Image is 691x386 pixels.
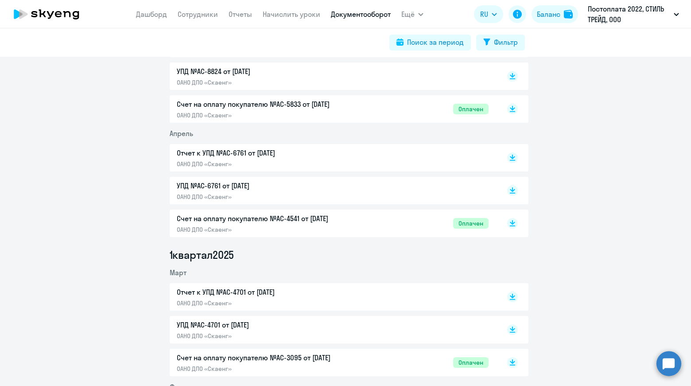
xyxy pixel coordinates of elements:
p: ОАНО ДПО «Скаенг» [177,365,363,373]
button: Поиск за период [389,35,471,51]
button: Балансbalance [532,5,578,23]
p: ОАНО ДПО «Скаенг» [177,332,363,340]
a: Начислить уроки [263,10,320,19]
button: RU [474,5,503,23]
div: Фильтр [494,37,518,47]
div: Баланс [537,9,560,19]
a: Документооборот [331,10,391,19]
a: УПД №AC-8824 от [DATE]ОАНО ДПО «Скаенг» [177,66,489,86]
p: ОАНО ДПО «Скаенг» [177,193,363,201]
span: Оплачен [453,357,489,368]
a: Отчет к УПД №AC-4701 от [DATE]ОАНО ДПО «Скаенг» [177,287,489,307]
a: Счет на оплату покупателю №AC-5833 от [DATE]ОАНО ДПО «Скаенг»Оплачен [177,99,489,119]
p: УПД №AC-6761 от [DATE] [177,180,363,191]
p: УПД №AC-8824 от [DATE] [177,66,363,77]
span: Оплачен [453,218,489,229]
span: RU [480,9,488,19]
img: balance [564,10,573,19]
a: Сотрудники [178,10,218,19]
a: Отчет к УПД №AC-6761 от [DATE]ОАНО ДПО «Скаенг» [177,148,489,168]
button: Ещё [401,5,423,23]
p: ОАНО ДПО «Скаенг» [177,299,363,307]
p: Счет на оплату покупателю №AC-5833 от [DATE] [177,99,363,109]
a: Счет на оплату покупателю №AC-4541 от [DATE]ОАНО ДПО «Скаенг»Оплачен [177,213,489,234]
p: Счет на оплату покупателю №AC-4541 от [DATE] [177,213,363,224]
a: Дашборд [136,10,167,19]
p: УПД №AC-4701 от [DATE] [177,320,363,330]
span: Март [170,268,186,277]
p: Отчет к УПД №AC-4701 от [DATE] [177,287,363,297]
p: Постоплата 2022, СТИЛЬ ТРЕЙД, ООО [588,4,670,25]
a: Отчеты [229,10,252,19]
span: Ещё [401,9,415,19]
a: Счет на оплату покупателю №AC-3095 от [DATE]ОАНО ДПО «Скаенг»Оплачен [177,352,489,373]
p: ОАНО ДПО «Скаенг» [177,78,363,86]
span: Оплачен [453,104,489,114]
p: ОАНО ДПО «Скаенг» [177,226,363,234]
p: ОАНО ДПО «Скаенг» [177,111,363,119]
button: Фильтр [476,35,525,51]
p: Отчет к УПД №AC-6761 от [DATE] [177,148,363,158]
button: Постоплата 2022, СТИЛЬ ТРЕЙД, ООО [583,4,683,25]
a: УПД №AC-6761 от [DATE]ОАНО ДПО «Скаенг» [177,180,489,201]
p: ОАНО ДПО «Скаенг» [177,160,363,168]
div: Поиск за период [407,37,464,47]
p: Счет на оплату покупателю №AC-3095 от [DATE] [177,352,363,363]
span: Апрель [170,129,193,138]
li: 1 квартал 2025 [170,248,528,262]
a: УПД №AC-4701 от [DATE]ОАНО ДПО «Скаенг» [177,320,489,340]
